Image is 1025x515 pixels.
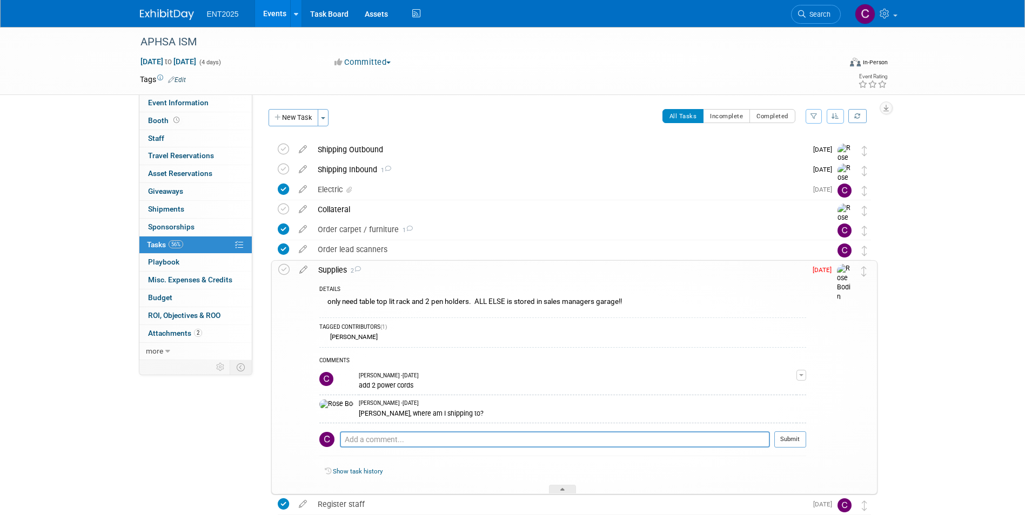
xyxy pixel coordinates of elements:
[139,343,252,360] a: more
[148,275,232,284] span: Misc. Expenses & Credits
[862,206,867,216] i: Move task
[319,356,806,367] div: COMMENTS
[139,236,252,254] a: Tasks56%
[148,187,183,195] span: Giveaways
[148,134,164,143] span: Staff
[855,4,875,24] img: Colleen Mueller
[139,307,252,324] a: ROI, Objectives & ROO
[359,408,796,418] div: [PERSON_NAME], where am I shipping to?
[662,109,704,123] button: All Tasks
[838,498,852,512] img: Colleen Mueller
[319,432,334,447] img: Colleen Mueller
[137,32,825,52] div: APHSA ISM
[148,293,172,302] span: Budget
[850,58,861,66] img: Format-Inperson.png
[293,145,312,154] a: edit
[347,267,361,274] span: 2
[139,289,252,307] a: Budget
[194,329,202,337] span: 2
[813,186,838,193] span: [DATE]
[319,323,806,333] div: TAGGED CONTRIBUTORS
[313,261,806,279] div: Supplies
[359,399,419,407] span: [PERSON_NAME] - [DATE]
[139,325,252,342] a: Attachments2
[139,112,252,130] a: Booth
[838,164,854,202] img: Rose Bodin
[140,57,197,66] span: [DATE] [DATE]
[813,146,838,153] span: [DATE]
[380,324,387,330] span: (1)
[862,246,867,256] i: Move task
[813,500,838,508] span: [DATE]
[813,266,837,274] span: [DATE]
[148,311,220,320] span: ROI, Objectives & ROO
[211,360,230,374] td: Personalize Event Tab Strip
[319,399,353,409] img: Rose Bodin
[749,109,795,123] button: Completed
[312,180,807,199] div: Electric
[312,495,807,513] div: Register staff
[148,329,202,337] span: Attachments
[293,245,312,254] a: edit
[806,10,830,18] span: Search
[861,266,867,276] i: Move task
[359,372,419,380] span: [PERSON_NAME] - [DATE]
[147,240,183,249] span: Tasks
[312,160,807,179] div: Shipping Inbound
[293,165,312,174] a: edit
[294,265,313,275] a: edit
[862,226,867,236] i: Move task
[139,130,252,147] a: Staff
[146,347,163,355] span: more
[862,146,867,156] i: Move task
[838,223,852,238] img: Colleen Mueller
[399,227,413,234] span: 1
[198,59,221,66] span: (4 days)
[168,76,186,84] a: Edit
[293,205,312,214] a: edit
[813,166,838,173] span: [DATE]
[319,295,806,311] div: only need table top lit rack and 2 pen holders. ALL ELSE is stored in sales managers garage!!
[838,243,852,257] img: Colleen Mueller
[139,219,252,236] a: Sponsorships
[774,431,806,448] button: Submit
[140,9,194,20] img: ExhibitDay
[319,372,333,386] img: Colleen Mueller
[331,57,395,68] button: Committed
[148,98,209,107] span: Event Information
[377,167,391,174] span: 1
[293,499,312,509] a: edit
[319,286,806,295] div: DETAILS
[139,183,252,200] a: Giveaways
[359,380,796,390] div: add 2 power cords
[312,220,816,239] div: Order carpet / furniture
[148,257,179,266] span: Playbook
[848,109,867,123] a: Refresh
[837,264,853,302] img: Rose Bodin
[139,94,252,112] a: Event Information
[171,116,182,124] span: Booth not reserved yet
[148,205,184,213] span: Shipments
[838,184,852,198] img: Colleen Mueller
[139,147,252,165] a: Travel Reservations
[862,58,888,66] div: In-Person
[230,360,252,374] td: Toggle Event Tabs
[148,222,195,231] span: Sponsorships
[148,116,182,125] span: Booth
[293,225,312,234] a: edit
[791,5,841,24] a: Search
[703,109,750,123] button: Incomplete
[862,186,867,196] i: Move task
[312,240,816,259] div: Order lead scanners
[139,165,252,182] a: Asset Reservations
[148,169,212,178] span: Asset Reservations
[163,57,173,66] span: to
[140,74,186,85] td: Tags
[333,467,383,475] a: Show task history
[838,144,854,182] img: Rose Bodin
[169,240,183,248] span: 56%
[269,109,318,126] button: New Task
[139,201,252,218] a: Shipments
[139,272,252,289] a: Misc. Expenses & Credits
[858,74,887,79] div: Event Rating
